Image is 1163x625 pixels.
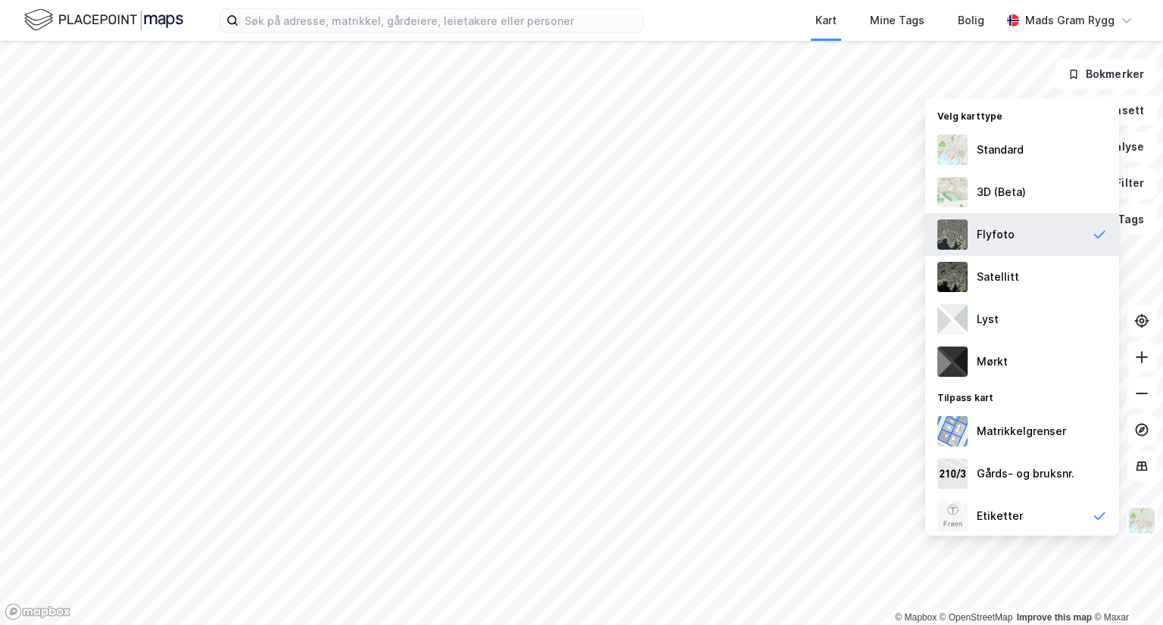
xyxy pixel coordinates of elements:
[937,262,968,292] img: 9k=
[977,465,1074,483] div: Gårds- og bruksnr.
[1055,59,1157,89] button: Bokmerker
[977,507,1023,525] div: Etiketter
[1017,612,1092,623] a: Improve this map
[895,612,937,623] a: Mapbox
[977,353,1008,371] div: Mørkt
[977,310,999,328] div: Lyst
[937,416,968,446] img: cadastreBorders.cfe08de4b5ddd52a10de.jpeg
[1087,204,1157,235] button: Tags
[5,603,71,620] a: Mapbox homepage
[940,612,1013,623] a: OpenStreetMap
[977,268,1019,286] div: Satellitt
[977,183,1026,201] div: 3D (Beta)
[977,225,1015,244] div: Flyfoto
[1127,506,1156,535] img: Z
[937,219,968,250] img: Z
[937,347,968,377] img: nCdM7BzjoCAAAAAElFTkSuQmCC
[24,7,183,33] img: logo.f888ab2527a4732fd821a326f86c7f29.svg
[937,135,968,165] img: Z
[937,177,968,207] img: Z
[925,101,1119,129] div: Velg karttype
[977,422,1066,440] div: Matrikkelgrenser
[1084,168,1157,198] button: Filter
[1025,11,1115,30] div: Mads Gram Rygg
[870,11,924,30] div: Mine Tags
[1087,552,1163,625] div: Kontrollprogram for chat
[977,141,1024,159] div: Standard
[815,11,837,30] div: Kart
[1065,95,1157,126] button: Datasett
[937,304,968,334] img: luj3wr1y2y3+OchiMxRmMxRlscgabnMEmZ7DJGWxyBpucwSZnsMkZbHIGm5zBJmewyRlscgabnMEmZ7DJGWxyBpucwSZnsMkZ...
[937,459,968,489] img: cadastreKeys.547ab17ec502f5a4ef2b.jpeg
[239,9,643,32] input: Søk på adresse, matrikkel, gårdeiere, leietakere eller personer
[925,383,1119,410] div: Tilpass kart
[958,11,984,30] div: Bolig
[937,501,968,531] img: Z
[1087,552,1163,625] iframe: Chat Widget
